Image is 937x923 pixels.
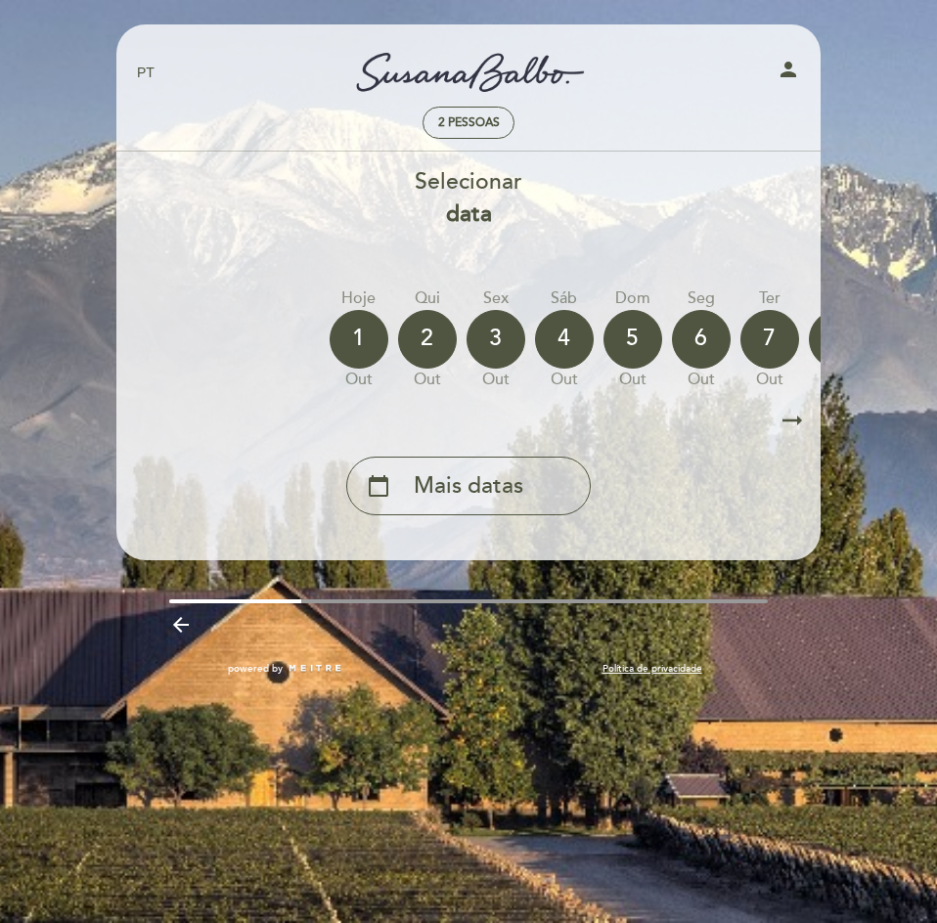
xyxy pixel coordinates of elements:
[438,115,500,130] span: 2 pessoas
[672,287,731,310] div: Seg
[288,664,343,674] img: MEITRE
[367,469,390,503] i: calendar_today
[330,287,388,310] div: Hoje
[809,287,868,310] div: Qua
[809,310,868,369] div: 8
[169,613,193,637] i: arrow_backward
[777,58,800,87] button: person
[467,369,525,391] div: out
[414,470,523,503] span: Mais datas
[535,310,594,369] div: 4
[672,369,731,391] div: out
[535,369,594,391] div: out
[777,58,800,81] i: person
[535,287,594,310] div: Sáb
[778,400,807,442] i: arrow_right_alt
[330,369,388,391] div: out
[740,310,799,369] div: 7
[672,310,731,369] div: 6
[398,369,457,391] div: out
[228,662,343,676] a: powered by
[603,369,662,391] div: out
[603,287,662,310] div: Dom
[740,287,799,310] div: Ter
[446,200,492,228] b: data
[330,310,388,369] div: 1
[398,310,457,369] div: 2
[467,287,525,310] div: Sex
[346,46,591,100] a: Turismo [PERSON_NAME] Wines
[740,369,799,391] div: out
[809,369,868,391] div: out
[398,287,457,310] div: Qui
[467,310,525,369] div: 3
[602,662,702,676] a: Política de privacidade
[603,310,662,369] div: 5
[115,166,822,231] div: Selecionar
[228,662,283,676] span: powered by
